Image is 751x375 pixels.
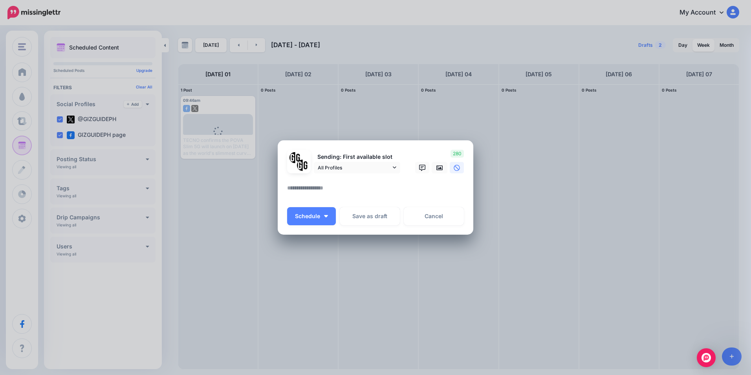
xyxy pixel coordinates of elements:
a: All Profiles [314,162,400,173]
div: Open Intercom Messenger [697,348,716,367]
img: arrow-down-white.png [324,215,328,217]
span: 280 [451,150,464,158]
img: 353459792_649996473822713_4483302954317148903_n-bsa138318.png [289,152,301,164]
a: Cancel [404,207,464,225]
button: Save as draft [340,207,400,225]
button: Schedule [287,207,336,225]
img: JT5sWCfR-79925.png [297,160,308,171]
span: Schedule [295,213,320,219]
span: All Profiles [318,164,391,172]
p: Sending: First available slot [314,153,400,162]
